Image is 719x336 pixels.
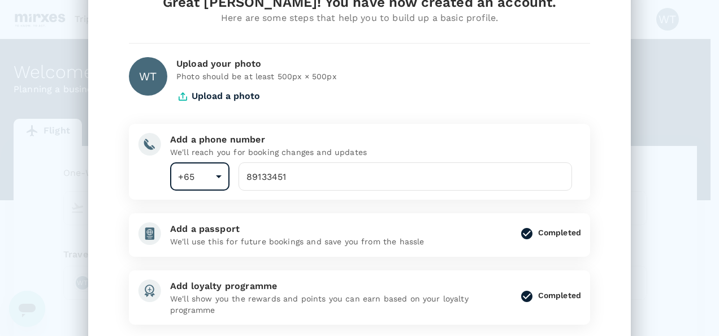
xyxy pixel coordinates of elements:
p: Photo should be at least 500px × 500px [176,71,590,82]
img: add-loyalty [138,279,161,302]
div: WT [129,57,167,96]
div: Completed [538,227,581,238]
div: Add a passport [170,222,511,236]
div: Upload your photo [176,57,590,71]
div: Add a phone number [170,133,572,147]
div: Add loyalty programme [170,279,511,293]
p: We'll reach you for booking changes and updates [170,147,572,158]
input: Your phone number [239,162,572,191]
img: add-phone-number [138,133,161,156]
div: +65 [170,162,229,191]
p: We'll show you the rewards and points you can earn based on your loyalty programme [170,293,511,316]
div: Here are some steps that help you to build up a basic profile. [129,11,590,25]
p: We'll use this for future bookings and save you from the hassle [170,236,511,247]
span: +65 [178,171,194,182]
img: add-passport [138,222,161,245]
div: Completed [538,290,581,301]
button: Upload a photo [176,82,260,110]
